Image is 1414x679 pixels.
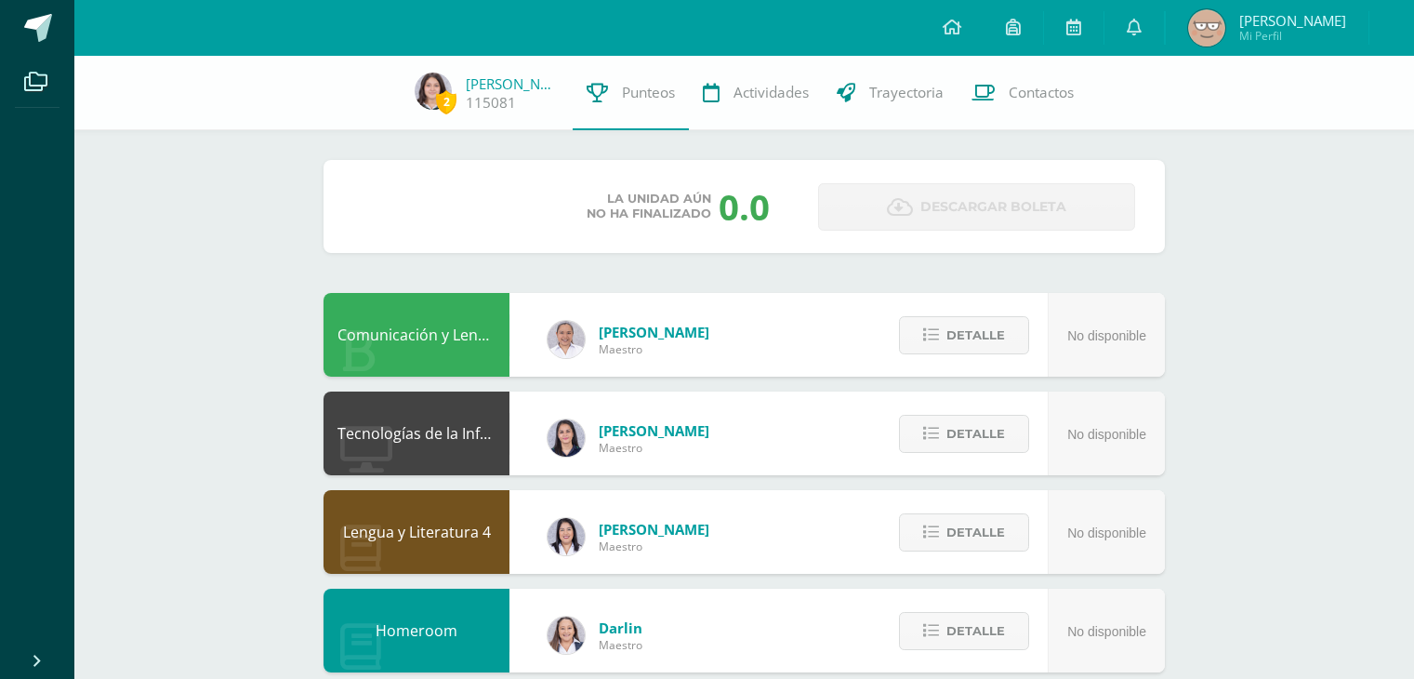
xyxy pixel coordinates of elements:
[415,73,452,110] img: b8e3614bd679735245f6aae5f2e969f0.png
[1239,11,1346,30] span: [PERSON_NAME]
[899,415,1029,453] button: Detalle
[599,341,709,357] span: Maestro
[599,619,642,637] span: Darlin
[599,440,709,456] span: Maestro
[1067,328,1146,343] span: No disponible
[573,56,689,130] a: Punteos
[548,419,585,457] img: dbcf09110664cdb6f63fe058abfafc14.png
[1239,28,1346,44] span: Mi Perfil
[823,56,958,130] a: Trayectoria
[599,539,709,554] span: Maestro
[920,184,1066,230] span: Descargar boleta
[733,83,809,102] span: Actividades
[946,318,1005,353] span: Detalle
[946,417,1005,451] span: Detalle
[946,614,1005,648] span: Detalle
[622,83,675,102] span: Punteos
[599,637,642,653] span: Maestro
[599,520,709,539] span: [PERSON_NAME]
[436,90,456,113] span: 2
[548,518,585,555] img: fd1196377973db38ffd7ffd912a4bf7e.png
[689,56,823,130] a: Actividades
[324,293,509,377] div: Comunicación y Lenguaje L3 Inglés 4
[466,93,516,113] a: 115081
[587,192,711,221] span: La unidad aún no ha finalizado
[324,589,509,672] div: Homeroom
[599,323,709,341] span: [PERSON_NAME]
[899,612,1029,650] button: Detalle
[1067,624,1146,639] span: No disponible
[958,56,1088,130] a: Contactos
[466,74,559,93] a: [PERSON_NAME]
[869,83,944,102] span: Trayectoria
[548,617,585,654] img: 794815d7ffad13252b70ea13fddba508.png
[899,513,1029,552] button: Detalle
[946,515,1005,550] span: Detalle
[324,392,509,475] div: Tecnologías de la Información y la Comunicación 4
[719,182,770,231] div: 0.0
[548,321,585,358] img: 04fbc0eeb5f5f8cf55eb7ff53337e28b.png
[1188,9,1225,47] img: 1d0ca742f2febfec89986c8588b009e1.png
[899,316,1029,354] button: Detalle
[324,490,509,574] div: Lengua y Literatura 4
[1009,83,1074,102] span: Contactos
[1067,427,1146,442] span: No disponible
[1067,526,1146,540] span: No disponible
[599,421,709,440] span: [PERSON_NAME]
